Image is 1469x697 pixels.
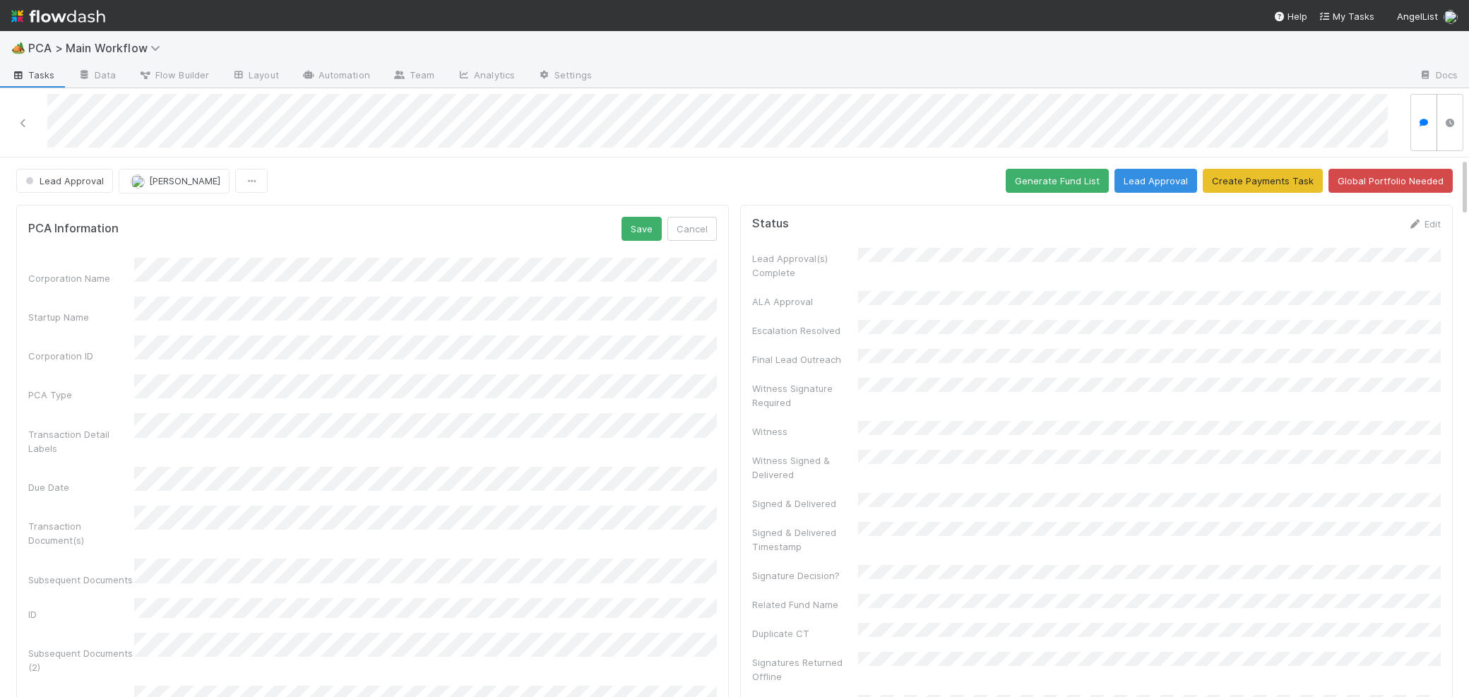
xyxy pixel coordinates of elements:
div: ALA Approval [752,294,858,309]
span: 🏕️ [11,42,25,54]
div: Lead Approval(s) Complete [752,251,858,280]
a: My Tasks [1319,9,1374,23]
span: Flow Builder [138,68,209,82]
h5: PCA Information [28,222,119,236]
div: Startup Name [28,310,134,324]
a: Edit [1408,218,1441,230]
div: Help [1273,9,1307,23]
a: Docs [1408,65,1469,88]
div: Signature Decision? [752,568,858,583]
div: Subsequent Documents (2) [28,646,134,674]
div: Corporation ID [28,349,134,363]
button: Cancel [667,217,717,241]
div: Witness Signed & Delivered [752,453,858,482]
div: Signed & Delivered Timestamp [752,525,858,554]
div: PCA Type [28,388,134,402]
a: Automation [290,65,381,88]
button: Create Payments Task [1203,169,1323,193]
div: Witness [752,424,858,439]
button: Generate Fund List [1006,169,1109,193]
img: logo-inverted-e16ddd16eac7371096b0.svg [11,4,105,28]
span: PCA > Main Workflow [28,41,167,55]
span: Lead Approval [23,175,104,186]
span: My Tasks [1319,11,1374,22]
div: Transaction Document(s) [28,519,134,547]
button: Lead Approval [16,169,113,193]
div: Escalation Resolved [752,323,858,338]
span: [PERSON_NAME] [149,175,220,186]
div: Subsequent Documents [28,573,134,587]
div: Due Date [28,480,134,494]
div: Signatures Returned Offline [752,655,858,684]
h5: Status [752,217,789,231]
button: Global Portfolio Needed [1328,169,1453,193]
div: Related Fund Name [752,597,858,612]
button: Lead Approval [1114,169,1197,193]
a: Layout [220,65,290,88]
img: avatar_09723091-72f1-4609-a252-562f76d82c66.png [131,174,145,189]
div: Transaction Detail Labels [28,427,134,455]
span: Tasks [11,68,55,82]
div: ID [28,607,134,621]
div: Signed & Delivered [752,496,858,511]
div: Final Lead Outreach [752,352,858,367]
button: [PERSON_NAME] [119,169,230,193]
div: Witness Signature Required [752,381,858,410]
div: Corporation Name [28,271,134,285]
a: Analytics [446,65,526,88]
a: Settings [526,65,603,88]
div: Duplicate CT [752,626,858,641]
img: avatar_2bce2475-05ee-46d3-9413-d3901f5fa03f.png [1444,10,1458,24]
span: AngelList [1397,11,1438,22]
a: Data [66,65,127,88]
a: Team [381,65,446,88]
button: Save [621,217,662,241]
a: Flow Builder [127,65,220,88]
